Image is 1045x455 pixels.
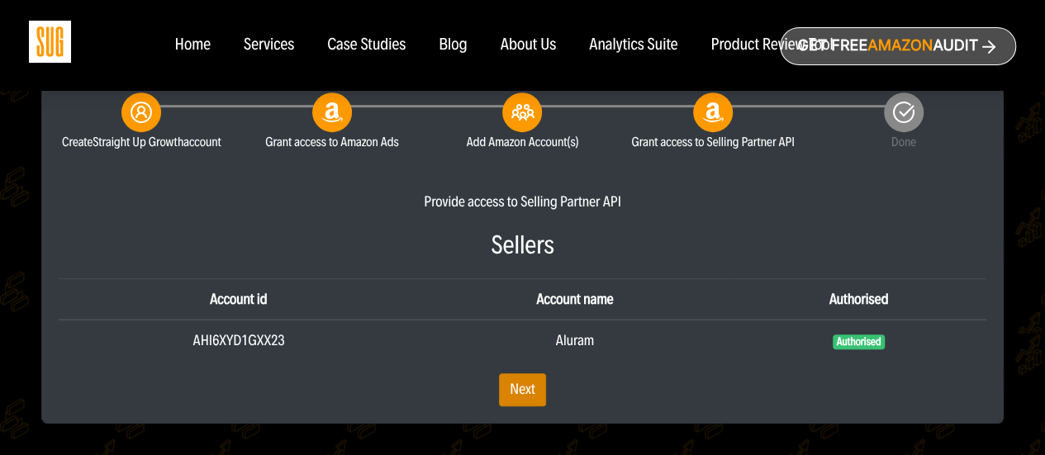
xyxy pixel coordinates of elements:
[327,36,406,55] a: Case Studies
[780,27,1016,65] a: Get freeAmazonAudit
[29,21,71,63] img: Sug
[244,36,294,55] a: Services
[59,132,225,152] small: Create account
[93,134,183,149] span: Straight Up Growth
[249,132,416,152] small: Grant access to Amazon Ads
[59,192,986,211] div: Provide access to Selling Partner API
[731,279,986,320] th: Authorised
[59,231,986,259] h3: Sellers
[710,36,833,55] a: Product Review Tool
[174,36,210,55] a: Home
[867,37,933,55] span: Amazon
[501,36,557,55] a: About Us
[439,36,468,55] a: Blog
[833,334,885,349] span: Authorised
[630,132,796,152] small: Grant access to Selling Partner API
[59,320,419,360] td: AHI6XYD1GXX23
[59,279,419,320] th: Account id
[419,320,731,360] td: Aluram
[439,132,606,152] small: Add Amazon Account(s)
[419,279,731,320] th: Account name
[589,36,677,55] a: Analytics Suite
[499,373,546,406] a: Next
[820,132,986,152] small: Done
